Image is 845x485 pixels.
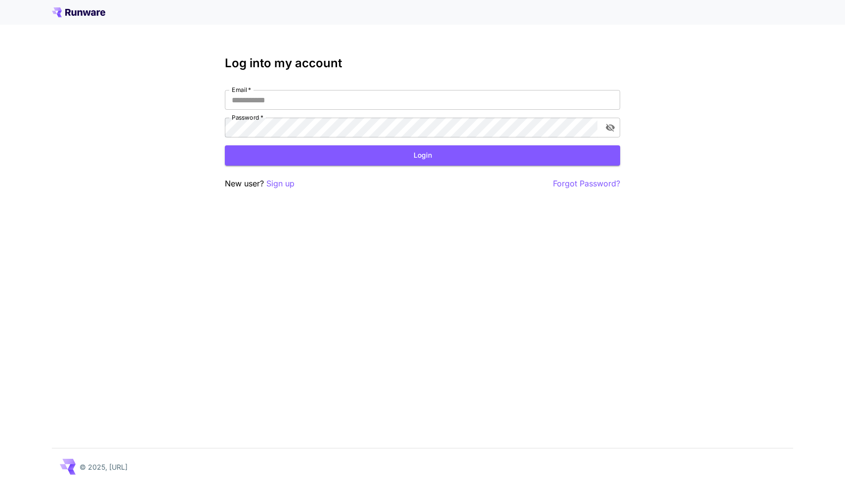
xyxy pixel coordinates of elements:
[232,113,263,122] label: Password
[225,56,620,70] h3: Log into my account
[266,177,295,190] button: Sign up
[80,462,127,472] p: © 2025, [URL]
[225,145,620,166] button: Login
[553,177,620,190] button: Forgot Password?
[225,177,295,190] p: New user?
[601,119,619,136] button: toggle password visibility
[232,86,251,94] label: Email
